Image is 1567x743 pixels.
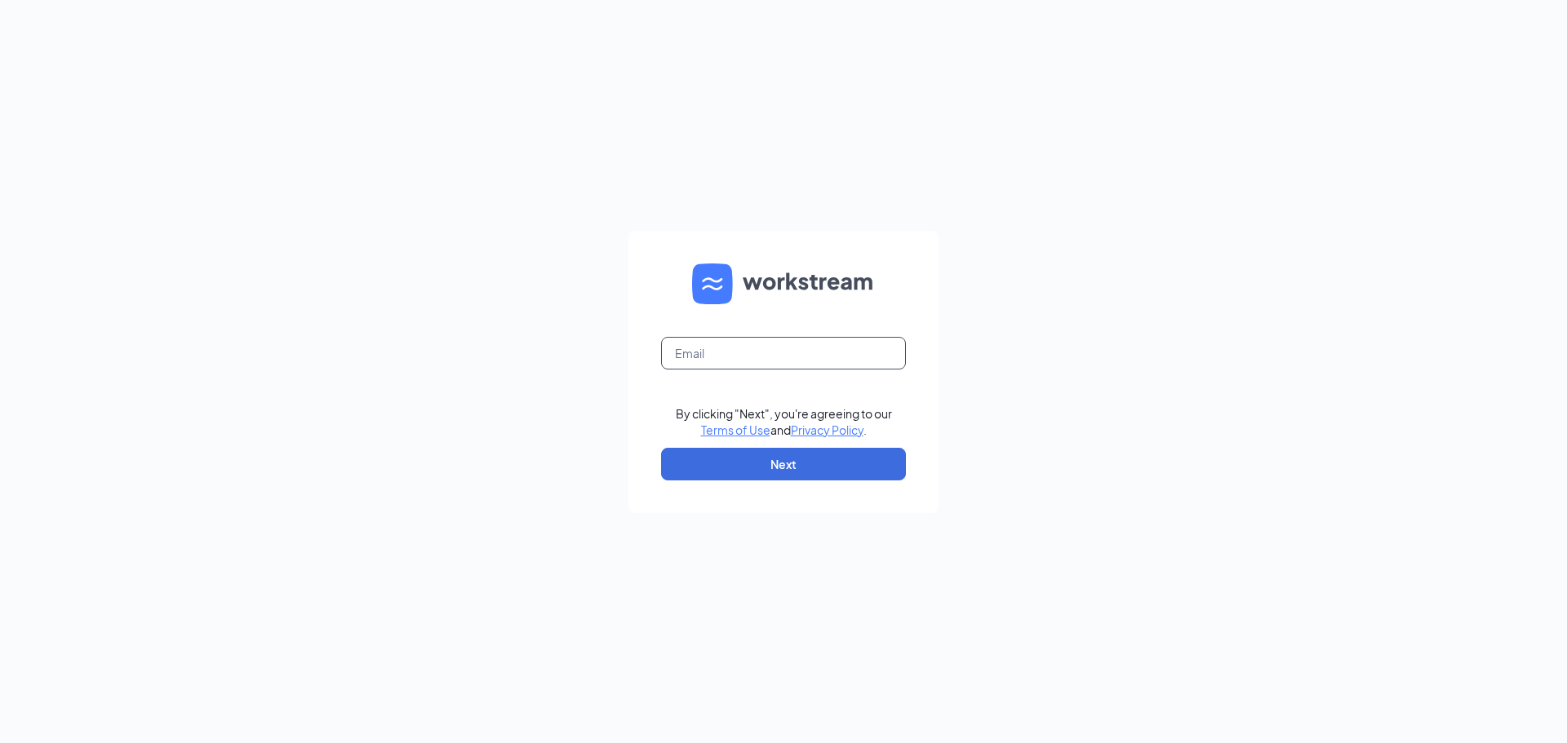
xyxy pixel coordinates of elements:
[791,422,863,437] a: Privacy Policy
[661,448,906,480] button: Next
[661,337,906,369] input: Email
[692,263,875,304] img: WS logo and Workstream text
[676,405,892,438] div: By clicking "Next", you're agreeing to our and .
[701,422,770,437] a: Terms of Use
